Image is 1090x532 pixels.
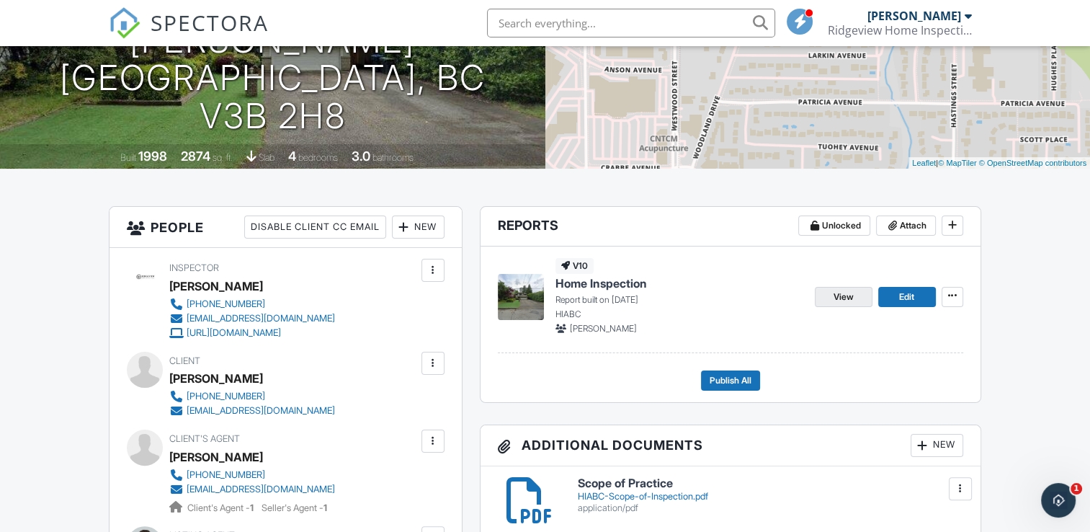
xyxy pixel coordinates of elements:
a: [EMAIL_ADDRESS][DOMAIN_NAME] [169,482,335,497]
a: Leaflet [912,159,936,167]
a: [URL][DOMAIN_NAME] [169,326,335,340]
div: [EMAIL_ADDRESS][DOMAIN_NAME] [187,484,335,495]
div: | [908,157,1090,169]
a: [PHONE_NUMBER] [169,297,335,311]
div: 3.0 [352,148,370,164]
span: slab [259,152,274,163]
div: Ridgeview Home Inspections Ltd. [828,23,972,37]
a: Scope of Practice HIABC-Scope-of-Inspection.pdf application/pdf [578,477,962,514]
span: Inspector [169,262,219,273]
span: Seller's Agent - [262,502,327,513]
img: The Best Home Inspection Software - Spectora [109,7,140,39]
span: Client's Agent [169,433,240,444]
h3: Additional Documents [481,425,980,466]
h6: Scope of Practice [578,477,962,490]
div: [PERSON_NAME] [169,446,263,468]
div: New [392,216,445,239]
div: [EMAIL_ADDRESS][DOMAIN_NAME] [187,405,335,417]
iframe: Intercom live chat [1041,483,1076,518]
div: application/pdf [578,502,962,514]
a: [PHONE_NUMBER] [169,468,335,482]
a: [EMAIL_ADDRESS][DOMAIN_NAME] [169,404,335,418]
strong: 1 [250,502,254,513]
div: [PHONE_NUMBER] [187,469,265,481]
div: [URL][DOMAIN_NAME] [187,327,281,339]
a: © OpenStreetMap contributors [979,159,1086,167]
a: © MapTiler [938,159,977,167]
span: Client's Agent - [187,502,256,513]
div: [PERSON_NAME] [169,275,263,297]
div: [PHONE_NUMBER] [187,298,265,310]
div: [PHONE_NUMBER] [187,391,265,402]
span: SPECTORA [151,7,269,37]
div: 1998 [138,148,167,164]
span: 1 [1071,483,1082,495]
div: [PERSON_NAME] [867,9,961,23]
div: [PERSON_NAME] [169,368,263,389]
span: bathrooms [372,152,414,163]
div: 4 [288,148,296,164]
a: SPECTORA [109,19,269,50]
a: [PHONE_NUMBER] [169,389,335,404]
strong: 1 [323,502,327,513]
span: bedrooms [298,152,338,163]
div: New [911,434,963,457]
div: Disable Client CC Email [244,216,386,239]
div: [EMAIL_ADDRESS][DOMAIN_NAME] [187,313,335,324]
input: Search everything... [487,9,775,37]
div: HIABC-Scope-of-Inspection.pdf [578,491,962,502]
div: 2874 [181,148,210,164]
span: Client [169,355,200,366]
span: sq. ft. [213,152,233,163]
a: [EMAIL_ADDRESS][DOMAIN_NAME] [169,311,335,326]
h3: People [110,207,461,248]
span: Built [120,152,136,163]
